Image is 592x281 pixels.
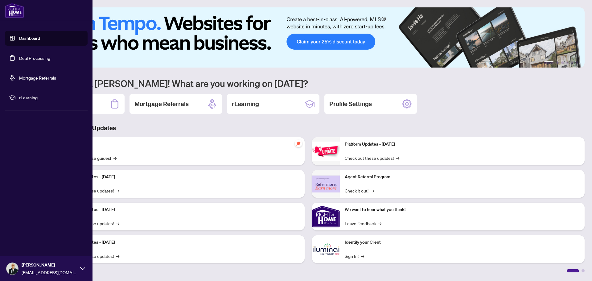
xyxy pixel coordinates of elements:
img: We want to hear what you think! [312,203,340,230]
h2: rLearning [232,100,259,108]
p: Identify your Client [345,239,580,246]
button: 5 [571,61,573,64]
span: → [371,187,374,194]
p: Platform Updates - [DATE] [65,206,300,213]
h2: Mortgage Referrals [134,100,189,108]
p: We want to hear what you think! [345,206,580,213]
span: [PERSON_NAME] [22,262,77,268]
a: Dashboard [19,35,40,41]
button: 4 [566,61,569,64]
p: Platform Updates - [DATE] [65,174,300,180]
span: → [116,253,119,259]
img: Slide 0 [32,7,585,68]
h1: Welcome back [PERSON_NAME]! What are you working on [DATE]? [32,77,585,89]
a: Check it out!→ [345,187,374,194]
a: Sign In!→ [345,253,364,259]
button: 6 [576,61,578,64]
span: → [113,155,117,161]
span: → [361,253,364,259]
p: Agent Referral Program [345,174,580,180]
button: 2 [556,61,559,64]
img: Profile Icon [6,263,18,275]
a: Leave Feedback→ [345,220,381,227]
img: Platform Updates - June 23, 2025 [312,142,340,161]
span: rLearning [19,94,83,101]
p: Platform Updates - [DATE] [65,239,300,246]
span: → [116,220,119,227]
a: Deal Processing [19,55,50,61]
a: Mortgage Referrals [19,75,56,81]
span: → [396,155,399,161]
img: logo [5,3,24,18]
button: 3 [561,61,564,64]
p: Platform Updates - [DATE] [345,141,580,148]
span: → [378,220,381,227]
a: Check out these updates!→ [345,155,399,161]
span: pushpin [295,140,302,147]
span: [EMAIL_ADDRESS][DOMAIN_NAME] [22,269,77,276]
p: Self-Help [65,141,300,148]
img: Identify your Client [312,235,340,263]
button: 1 [544,61,554,64]
span: → [116,187,119,194]
h2: Profile Settings [329,100,372,108]
h3: Brokerage & Industry Updates [32,124,585,132]
img: Agent Referral Program [312,176,340,192]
